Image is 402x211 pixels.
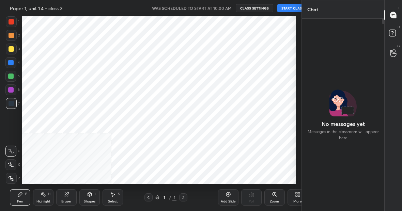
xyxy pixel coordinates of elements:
div: Select [108,200,118,203]
div: Highlight [36,200,50,203]
div: X [5,159,20,170]
div: 1 [172,194,176,200]
button: CLASS SETTINGS [236,4,273,12]
div: S [118,192,120,196]
p: D [398,25,400,30]
button: START CLASS [277,4,308,12]
div: / [169,195,171,199]
div: P [25,192,27,196]
div: Zoom [270,200,279,203]
div: 1 [161,195,168,199]
div: H [48,192,50,196]
div: 3 [6,44,20,54]
div: 1 [6,16,19,27]
div: 2 [6,30,20,41]
div: Add Slide [221,200,236,203]
p: T [398,5,400,11]
h4: Paper 1, unit 1.4 - class 3 [10,5,62,12]
p: Chat [302,0,324,18]
div: 6 [5,84,20,95]
p: G [397,44,400,49]
div: 5 [5,71,20,82]
div: Shapes [84,200,95,203]
h5: WAS SCHEDULED TO START AT 10:00 AM [152,5,232,11]
div: More [293,200,302,203]
div: 7 [6,98,20,109]
div: 4 [5,57,20,68]
div: Eraser [61,200,72,203]
div: C [5,146,20,157]
div: Pen [17,200,23,203]
div: Z [6,173,20,184]
div: L [95,192,97,196]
